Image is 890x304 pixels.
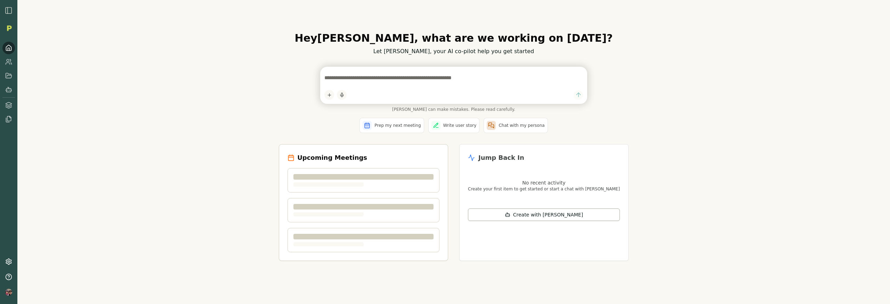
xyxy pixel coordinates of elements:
img: profile [5,289,12,296]
button: Help [2,271,15,283]
button: Send message [574,90,583,100]
span: [PERSON_NAME] can make mistakes. Please read carefully. [320,107,587,112]
span: Create with [PERSON_NAME] [513,211,583,218]
span: Write user story [443,123,477,128]
h2: Jump Back In [478,153,524,163]
img: sidebar [5,6,13,15]
h1: Hey [PERSON_NAME] , what are we working on [DATE]? [279,32,629,44]
button: Write user story [428,118,480,133]
button: Start dictation [337,90,347,100]
button: Add content to chat [324,90,334,100]
span: Prep my next meeting [374,123,421,128]
h2: Upcoming Meetings [297,153,367,163]
span: Chat with my persona [499,123,544,128]
p: Create your first item to get started or start a chat with [PERSON_NAME] [468,186,620,192]
p: No recent activity [468,179,620,186]
img: Organization logo [4,23,14,33]
p: Let [PERSON_NAME], your AI co-pilot help you get started [279,47,629,56]
button: Chat with my persona [484,118,548,133]
button: Create with [PERSON_NAME] [468,208,620,221]
button: Prep my next meeting [359,118,424,133]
